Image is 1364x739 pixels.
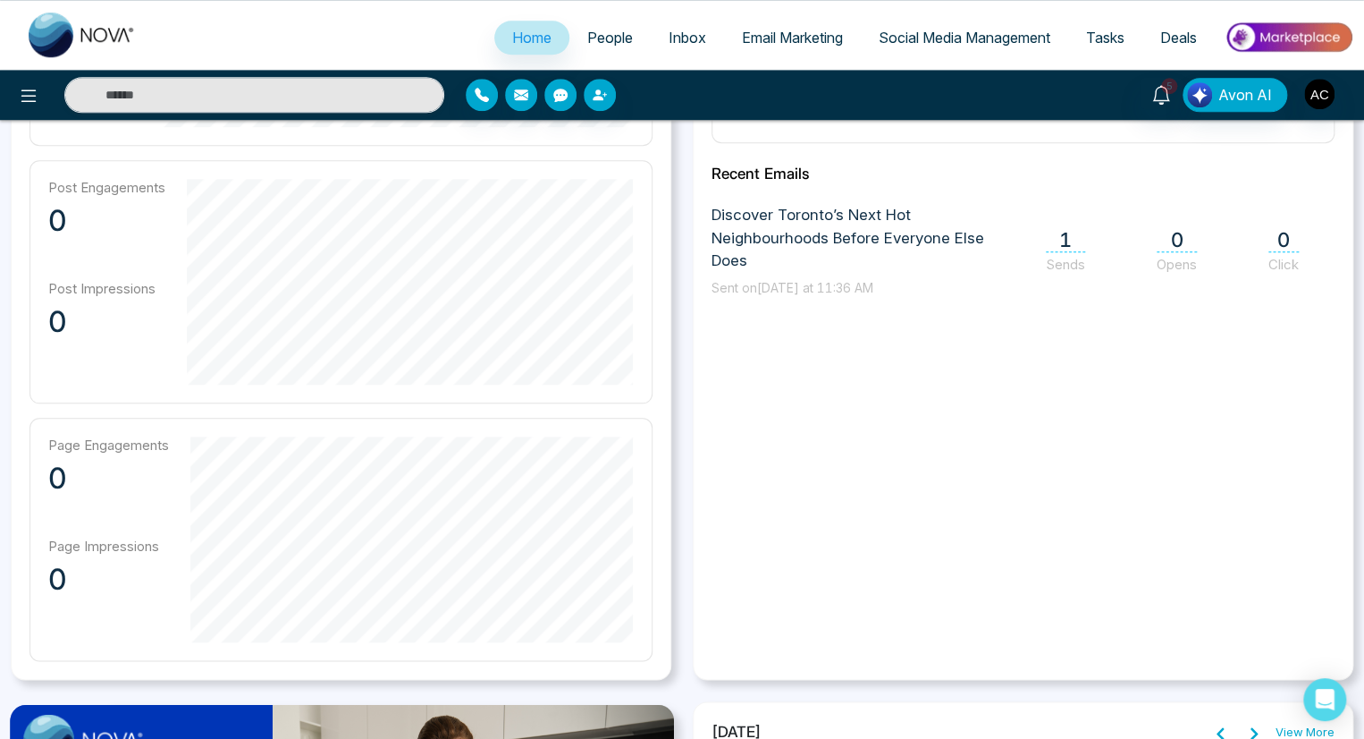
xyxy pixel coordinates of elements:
img: Market-place.gif [1224,17,1353,57]
span: Tasks [1086,29,1124,47]
span: Discover Toronto’s Next Hot Neighbourhoods Before Everyone Else Does [711,204,1019,273]
span: 0 [1157,228,1197,252]
a: Tasks [1068,21,1142,55]
span: Click [1268,256,1299,273]
span: Social Media Management [879,29,1050,47]
span: 0 [1268,228,1299,252]
p: 0 [48,562,169,598]
p: Post Impressions [48,280,165,297]
span: Home [512,29,551,47]
p: 0 [48,304,165,340]
a: People [569,21,651,55]
span: Email Marketing [742,29,843,47]
p: Post Engagements [48,179,165,196]
p: Page Impressions [48,538,169,555]
a: Home [494,21,569,55]
span: 5 [1161,78,1177,94]
span: Deals [1160,29,1197,47]
span: 1 [1046,228,1085,252]
p: 0 [48,203,165,239]
a: 5 [1140,78,1183,109]
a: Inbox [651,21,724,55]
img: User Avatar [1304,79,1335,109]
span: People [587,29,633,47]
a: Email Marketing [724,21,861,55]
div: Open Intercom Messenger [1303,678,1346,721]
span: Sent on [DATE] at 11:36 AM [711,280,873,295]
button: Avon AI [1183,78,1287,112]
span: Inbox [669,29,706,47]
span: Sends [1046,256,1085,273]
a: Deals [1142,21,1215,55]
p: 0 [48,461,169,497]
span: Opens [1157,256,1197,273]
h2: Recent Emails [711,165,1335,183]
img: Nova CRM Logo [29,13,136,57]
p: Page Engagements [48,437,169,454]
a: Social Media Management [861,21,1068,55]
img: Lead Flow [1187,82,1212,107]
span: Avon AI [1218,84,1272,106]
